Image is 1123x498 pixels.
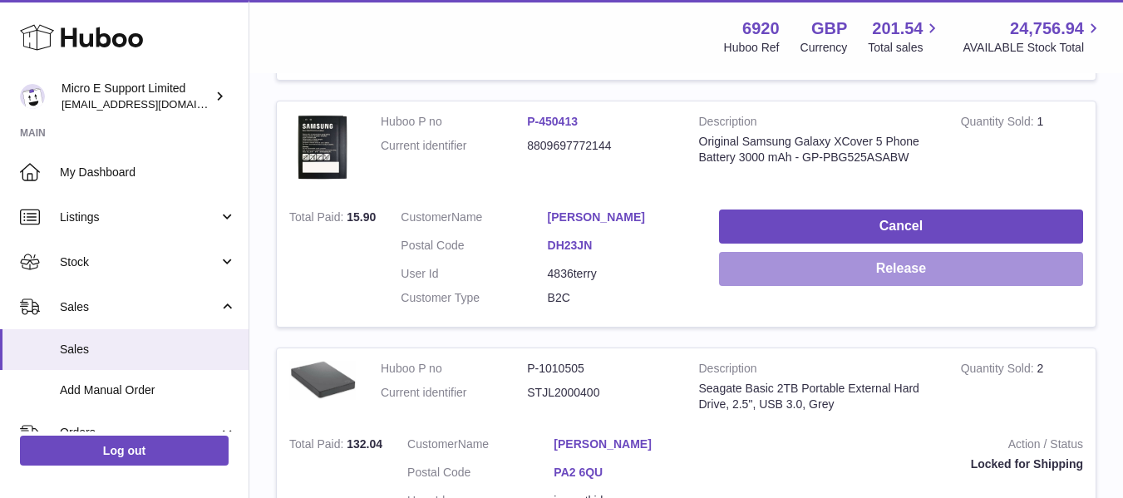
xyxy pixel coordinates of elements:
[20,436,229,466] a: Log out
[401,290,547,306] dt: Customer Type
[554,436,700,452] a: [PERSON_NAME]
[527,361,673,377] dd: P-1010505
[699,381,936,412] div: Seagate Basic 2TB Portable External Hard Drive, 2.5", USB 3.0, Grey
[548,238,694,254] a: DH23JN
[811,17,847,40] strong: GBP
[527,385,673,401] dd: STJL2000400
[527,138,673,154] dd: 8809697772144
[401,238,547,258] dt: Postal Code
[726,436,1083,456] strong: Action / Status
[289,210,347,228] strong: Total Paid
[347,210,376,224] span: 15.90
[948,101,1096,197] td: 1
[401,210,451,224] span: Customer
[699,114,936,134] strong: Description
[726,456,1083,472] div: Locked for Shipping
[289,437,347,455] strong: Total Paid
[60,382,236,398] span: Add Manual Order
[699,134,936,165] div: Original Samsung Galaxy XCover 5 Phone Battery 3000 mAh - GP-PBG525ASABW
[62,81,211,112] div: Micro E Support Limited
[742,17,780,40] strong: 6920
[548,210,694,225] a: [PERSON_NAME]
[719,210,1083,244] button: Cancel
[381,114,527,130] dt: Huboo P no
[719,252,1083,286] button: Release
[60,254,219,270] span: Stock
[407,465,554,485] dt: Postal Code
[961,115,1037,132] strong: Quantity Sold
[961,362,1037,379] strong: Quantity Sold
[62,97,244,111] span: [EMAIL_ADDRESS][DOMAIN_NAME]
[407,437,458,451] span: Customer
[381,138,527,154] dt: Current identifier
[963,17,1103,56] a: 24,756.94 AVAILABLE Stock Total
[963,40,1103,56] span: AVAILABLE Stock Total
[948,348,1096,425] td: 2
[20,84,45,109] img: contact@micropcsupport.com
[60,299,219,315] span: Sales
[548,266,694,282] dd: 4836terry
[60,165,236,180] span: My Dashboard
[401,210,547,229] dt: Name
[872,17,923,40] span: 201.54
[60,342,236,357] span: Sales
[868,40,942,56] span: Total sales
[554,465,700,481] a: PA2 6QU
[381,385,527,401] dt: Current identifier
[548,290,694,306] dd: B2C
[381,361,527,377] dt: Huboo P no
[1010,17,1084,40] span: 24,756.94
[347,437,382,451] span: 132.04
[60,425,219,441] span: Orders
[868,17,942,56] a: 201.54 Total sales
[289,361,356,401] img: $_57.JPG
[407,436,554,456] dt: Name
[289,114,356,180] img: $_57.JPG
[527,115,578,128] a: P-450413
[699,361,936,381] strong: Description
[800,40,848,56] div: Currency
[60,210,219,225] span: Listings
[724,40,780,56] div: Huboo Ref
[401,266,547,282] dt: User Id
